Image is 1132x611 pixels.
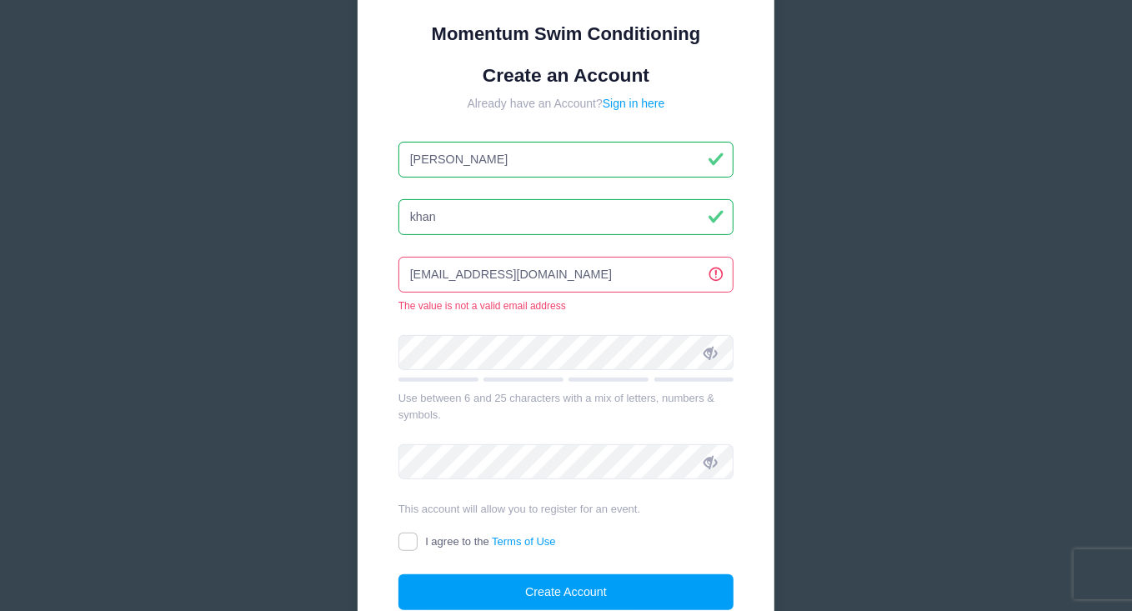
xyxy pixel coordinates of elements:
button: Create Account [398,574,734,610]
a: Sign in here [603,97,665,110]
div: Momentum Swim Conditioning [398,20,734,48]
span: I agree to the [425,535,555,548]
input: Email [398,257,734,293]
div: The value is not a valid email address [398,298,734,313]
input: Last Name [398,199,734,235]
input: First Name [398,142,734,178]
input: I agree to theTerms of Use [398,533,418,552]
div: Already have an Account? [398,95,734,113]
h1: Create an Account [398,64,734,87]
div: Use between 6 and 25 characters with a mix of letters, numbers & symbols. [398,390,734,423]
div: This account will allow you to register for an event. [398,501,734,518]
a: Terms of Use [492,535,556,548]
